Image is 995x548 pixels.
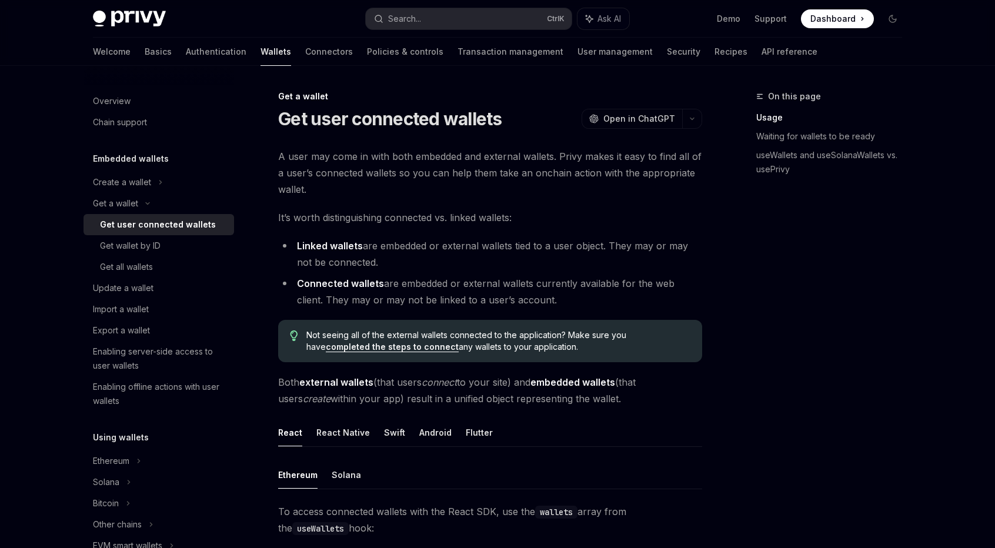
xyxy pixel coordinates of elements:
[332,461,361,489] button: Solana
[756,108,911,127] a: Usage
[93,281,153,295] div: Update a wallet
[388,12,421,26] div: Search...
[535,506,577,519] code: wallets
[530,376,615,388] strong: embedded wallets
[762,38,817,66] a: API reference
[93,196,138,210] div: Get a wallet
[84,112,234,133] a: Chain support
[278,275,702,308] li: are embedded or external wallets currently available for the web client. They may or may not be l...
[316,419,370,446] button: React Native
[297,278,384,289] strong: Connected wallets
[261,38,291,66] a: Wallets
[577,8,629,29] button: Ask AI
[756,146,911,179] a: useWallets and useSolanaWallets vs. usePrivy
[306,329,690,353] span: Not seeing all of the external wallets connected to the application? Make sure you have any walle...
[883,9,902,28] button: Toggle dark mode
[597,13,621,25] span: Ask AI
[84,278,234,299] a: Update a wallet
[422,376,457,388] em: connect
[93,517,142,532] div: Other chains
[667,38,700,66] a: Security
[100,239,161,253] div: Get wallet by ID
[297,240,363,252] strong: Linked wallets
[93,475,119,489] div: Solana
[384,419,405,446] button: Swift
[547,14,565,24] span: Ctrl K
[84,376,234,412] a: Enabling offline actions with user wallets
[278,374,702,407] span: Both (that users to your site) and (that users within your app) result in a unified object repres...
[810,13,856,25] span: Dashboard
[84,235,234,256] a: Get wallet by ID
[93,430,149,445] h5: Using wallets
[100,260,153,274] div: Get all wallets
[278,238,702,270] li: are embedded or external wallets tied to a user object. They may or may not be connected.
[93,38,131,66] a: Welcome
[754,13,787,25] a: Support
[93,496,119,510] div: Bitcoin
[93,302,149,316] div: Import a wallet
[756,127,911,146] a: Waiting for wallets to be ready
[717,13,740,25] a: Demo
[768,89,821,103] span: On this page
[577,38,653,66] a: User management
[290,330,298,341] svg: Tip
[278,209,702,226] span: It’s worth distinguishing connected vs. linked wallets:
[714,38,747,66] a: Recipes
[93,175,151,189] div: Create a wallet
[84,299,234,320] a: Import a wallet
[93,94,131,108] div: Overview
[84,341,234,376] a: Enabling server-side access to user wallets
[305,38,353,66] a: Connectors
[278,461,318,489] button: Ethereum
[93,345,227,373] div: Enabling server-side access to user wallets
[84,91,234,112] a: Overview
[93,454,129,468] div: Ethereum
[303,393,330,405] em: create
[84,214,234,235] a: Get user connected wallets
[801,9,874,28] a: Dashboard
[278,91,702,102] div: Get a wallet
[145,38,172,66] a: Basics
[93,115,147,129] div: Chain support
[278,419,302,446] button: React
[93,152,169,166] h5: Embedded wallets
[93,323,150,338] div: Export a wallet
[292,522,349,535] code: useWallets
[603,113,675,125] span: Open in ChatGPT
[419,419,452,446] button: Android
[93,11,166,27] img: dark logo
[299,376,373,388] strong: external wallets
[466,419,493,446] button: Flutter
[326,342,459,352] a: completed the steps to connect
[278,148,702,198] span: A user may come in with both embedded and external wallets. Privy makes it easy to find all of a ...
[367,38,443,66] a: Policies & controls
[84,320,234,341] a: Export a wallet
[93,380,227,408] div: Enabling offline actions with user wallets
[84,256,234,278] a: Get all wallets
[278,108,502,129] h1: Get user connected wallets
[278,503,702,536] span: To access connected wallets with the React SDK, use the array from the hook:
[366,8,572,29] button: Search...CtrlK
[100,218,216,232] div: Get user connected wallets
[186,38,246,66] a: Authentication
[582,109,682,129] button: Open in ChatGPT
[458,38,563,66] a: Transaction management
